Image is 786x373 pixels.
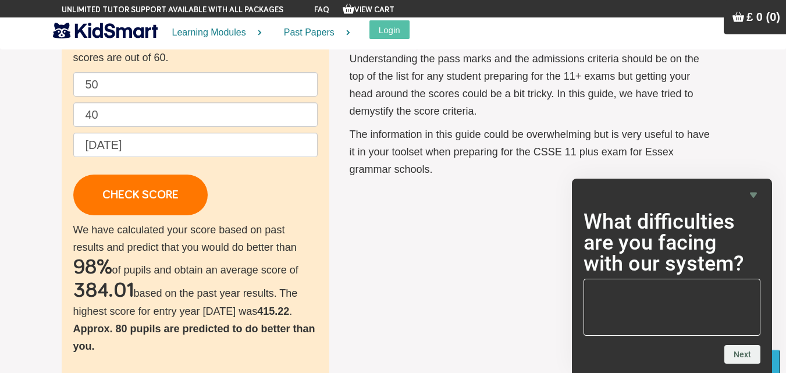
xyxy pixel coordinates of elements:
button: Login [369,20,410,39]
textarea: What difficulties are you facing with our system? [584,279,760,336]
h2: 98% [73,256,112,279]
button: Hide survey [746,188,760,202]
a: FAQ [314,6,329,14]
a: Past Papers [269,17,358,48]
a: CHECK SCORE [73,175,208,215]
img: Your items in the shopping basket [732,11,744,23]
a: View Cart [343,6,394,14]
h2: 384.01 [73,279,134,303]
h2: What difficulties are you facing with our system? [584,211,760,274]
span: £ 0 (0) [746,10,780,23]
input: English raw score [73,72,318,97]
input: Maths raw score [73,102,318,127]
div: What difficulties are you facing with our system? [584,188,760,364]
img: Your items in the shopping basket [343,3,354,15]
p: Understanding the pass marks and the admissions criteria should be on the top of the list for any... [350,50,713,120]
button: Next question [724,345,760,364]
b: 415.22 [257,305,289,317]
input: Date of birth (d/m/y) e.g. 27/12/2007 [73,133,318,157]
p: The information in this guide could be overwhelming but is very useful to have it in your toolset... [350,126,713,178]
a: Learning Modules [158,17,269,48]
img: KidSmart logo [53,20,158,41]
span: Unlimited tutor support available with all packages [62,4,283,16]
b: Approx. 80 pupils are predicted to do better than you. [73,323,315,352]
